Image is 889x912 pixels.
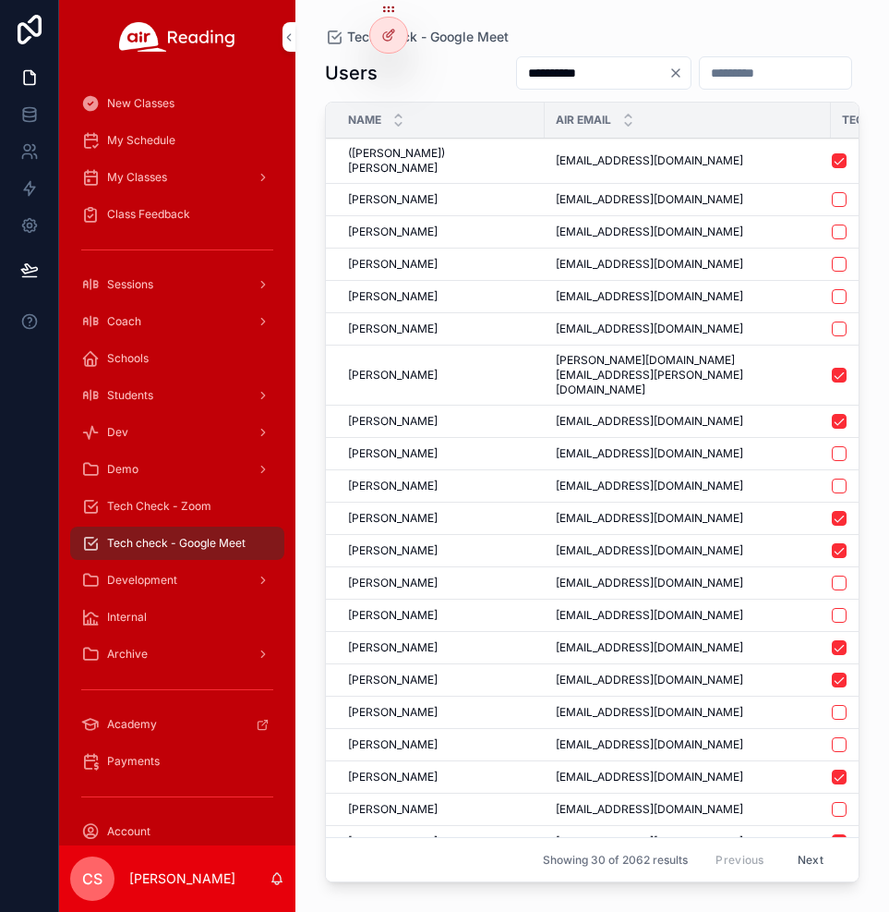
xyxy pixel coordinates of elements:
[107,499,211,514] span: Tech Check - Zoom
[70,379,284,412] a: Students
[668,66,691,80] button: Clear
[348,640,438,655] span: [PERSON_NAME]
[70,268,284,301] a: Sessions
[348,673,438,687] span: [PERSON_NAME]
[348,802,438,817] span: [PERSON_NAME]
[70,708,284,741] a: Academy
[556,322,743,336] span: [EMAIL_ADDRESS][DOMAIN_NAME]
[107,824,150,839] span: Account
[348,322,438,336] span: [PERSON_NAME]
[348,225,438,239] span: [PERSON_NAME]
[785,845,836,874] button: Next
[556,543,743,558] span: [EMAIL_ADDRESS][DOMAIN_NAME]
[556,705,743,720] span: [EMAIL_ADDRESS][DOMAIN_NAME]
[556,257,743,272] span: [EMAIL_ADDRESS][DOMAIN_NAME]
[70,87,284,120] a: New Classes
[348,705,438,720] span: [PERSON_NAME]
[556,225,743,239] span: [EMAIL_ADDRESS][DOMAIN_NAME]
[348,257,438,272] span: [PERSON_NAME]
[107,647,148,662] span: Archive
[556,640,743,655] span: [EMAIL_ADDRESS][DOMAIN_NAME]
[70,745,284,778] a: Payments
[556,802,743,817] span: [EMAIL_ADDRESS][DOMAIN_NAME]
[107,170,167,185] span: My Classes
[70,124,284,157] a: My Schedule
[107,536,246,551] span: Tech check - Google Meet
[119,22,235,52] img: App logo
[70,527,284,560] a: Tech check - Google Meet
[107,462,138,477] span: Demo
[348,608,438,623] span: [PERSON_NAME]
[348,146,534,176] span: ([PERSON_NAME]) [PERSON_NAME]
[70,638,284,671] a: Archive
[70,342,284,375] a: Schools
[556,353,820,397] span: [PERSON_NAME][DOMAIN_NAME][EMAIL_ADDRESS][PERSON_NAME][DOMAIN_NAME]
[107,610,147,625] span: Internal
[556,576,743,590] span: [EMAIL_ADDRESS][DOMAIN_NAME]
[543,853,688,868] span: Showing 30 of 2062 results
[107,133,175,148] span: My Schedule
[556,511,743,526] span: [EMAIL_ADDRESS][DOMAIN_NAME]
[107,314,141,329] span: Coach
[348,543,438,558] span: [PERSON_NAME]
[70,564,284,597] a: Development
[70,453,284,486] a: Demo
[107,207,190,222] span: Class Feedback
[107,717,157,732] span: Academy
[556,153,743,168] span: [EMAIL_ADDRESS][DOMAIN_NAME]
[556,289,743,304] span: [EMAIL_ADDRESS][DOMAIN_NAME]
[107,277,153,292] span: Sessions
[556,446,743,461] span: [EMAIL_ADDRESS][DOMAIN_NAME]
[107,425,128,440] span: Dev
[107,96,174,111] span: New Classes
[556,834,743,849] span: [EMAIL_ADDRESS][DOMAIN_NAME]
[348,770,438,784] span: [PERSON_NAME]
[348,834,483,849] span: [PERSON_NAME] El Khyat
[325,28,509,46] a: Tech check - Google Meet
[70,601,284,634] a: Internal
[556,414,743,429] span: [EMAIL_ADDRESS][DOMAIN_NAME]
[556,479,743,493] span: [EMAIL_ADDRESS][DOMAIN_NAME]
[348,368,438,383] span: [PERSON_NAME]
[348,414,438,429] span: [PERSON_NAME]
[347,28,509,46] span: Tech check - Google Meet
[348,113,381,128] span: Name
[348,511,438,526] span: [PERSON_NAME]
[129,869,235,888] p: [PERSON_NAME]
[348,192,438,207] span: [PERSON_NAME]
[59,74,295,845] div: scrollable content
[107,754,160,769] span: Payments
[348,289,438,304] span: [PERSON_NAME]
[556,113,611,128] span: Air Email
[70,416,284,449] a: Dev
[70,490,284,523] a: Tech Check - Zoom
[107,573,177,588] span: Development
[70,815,284,848] a: Account
[556,737,743,752] span: [EMAIL_ADDRESS][DOMAIN_NAME]
[82,868,102,890] span: CS
[107,388,153,403] span: Students
[556,192,743,207] span: [EMAIL_ADDRESS][DOMAIN_NAME]
[348,479,438,493] span: [PERSON_NAME]
[70,305,284,338] a: Coach
[107,351,149,366] span: Schools
[70,161,284,194] a: My Classes
[70,198,284,231] a: Class Feedback
[556,673,743,687] span: [EMAIL_ADDRESS][DOMAIN_NAME]
[556,770,743,784] span: [EMAIL_ADDRESS][DOMAIN_NAME]
[556,608,743,623] span: [EMAIL_ADDRESS][DOMAIN_NAME]
[348,576,438,590] span: [PERSON_NAME]
[348,737,438,752] span: [PERSON_NAME]
[325,60,378,86] h1: Users
[348,446,438,461] span: [PERSON_NAME]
